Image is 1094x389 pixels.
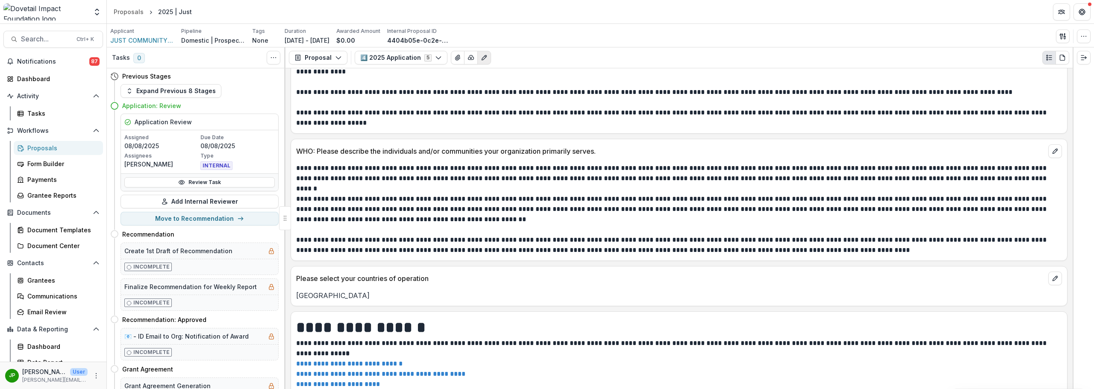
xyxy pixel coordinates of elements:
a: Document Templates [14,223,103,237]
div: Form Builder [27,159,96,168]
a: Tasks [14,106,103,120]
button: Partners [1053,3,1070,20]
a: Grantees [14,273,103,287]
p: $0.00 [336,36,355,45]
div: Dashboard [17,74,96,83]
h4: Application: Review [122,101,181,110]
p: Domestic | Prospects Pipeline [181,36,245,45]
a: Dashboard [3,72,103,86]
p: WHO: Please describe the individuals and/or communities your organization primarily serves. [296,146,1045,156]
nav: breadcrumb [110,6,195,18]
p: [PERSON_NAME][EMAIL_ADDRESS][DOMAIN_NAME] [22,376,88,384]
div: Grantees [27,276,96,285]
p: Pipeline [181,27,202,35]
button: Open Data & Reporting [3,322,103,336]
p: None [252,36,268,45]
p: Applicant [110,27,134,35]
span: Data & Reporting [17,326,89,333]
a: Grantee Reports [14,188,103,202]
a: Review Task [124,177,275,187]
h5: Create 1st Draft of Recommendation [124,246,232,255]
div: Data Report [27,358,96,367]
span: Search... [21,35,71,43]
button: Expand right [1077,51,1091,64]
p: 08/08/2025 [200,141,275,150]
a: Form Builder [14,157,103,171]
button: Get Help [1073,3,1091,20]
button: Open entity switcher [91,3,103,20]
span: Activity [17,93,89,100]
h5: Application Review [135,117,192,126]
button: Edit as form [477,51,491,64]
img: Dovetail Impact Foundation logo [3,3,88,20]
div: 2025 | Just [158,7,192,16]
button: edit [1048,144,1062,158]
a: Payments [14,173,103,187]
a: Document Center [14,239,103,253]
button: Proposal [289,51,347,64]
span: Documents [17,209,89,216]
a: Proposals [110,6,147,18]
p: Assigned [124,134,199,141]
div: Tasks [27,109,96,118]
span: Workflows [17,127,89,135]
div: Document Center [27,241,96,250]
p: Please select your countries of operation [296,273,1045,284]
p: Incomplete [133,299,170,307]
a: Data Report [14,355,103,369]
span: INTERNAL [200,161,232,170]
a: Communications [14,289,103,303]
h4: Recommendation [122,230,174,239]
span: JUST COMMUNITY INC [110,36,174,45]
h4: Previous Stages [122,72,171,81]
button: Notifications87 [3,55,103,68]
p: Due Date [200,134,275,141]
p: [PERSON_NAME] [22,367,67,376]
div: Email Review [27,307,96,316]
h5: 📧 - ID Email to Org: Notification of Award [124,332,249,341]
a: Email Review [14,305,103,319]
div: Grantee Reports [27,191,96,200]
div: Document Templates [27,225,96,234]
h3: Tasks [112,54,130,61]
p: [DATE] - [DATE] [285,36,329,45]
p: [PERSON_NAME] [124,160,199,169]
button: More [91,371,101,381]
span: 87 [89,57,100,66]
button: edit [1048,272,1062,285]
span: 0 [133,53,145,63]
a: Dashboard [14,339,103,354]
button: PDF view [1056,51,1069,64]
button: Add Internal Reviewer [121,195,279,208]
div: Jason Pittman [9,373,15,378]
div: Proposals [27,143,96,152]
button: Toggle View Cancelled Tasks [267,51,280,64]
p: Type [200,152,275,160]
div: Proposals [114,7,144,16]
p: Incomplete [133,263,170,271]
h5: Finalize Recommendation for Weekly Report [124,282,257,291]
button: Open Documents [3,206,103,219]
span: Contacts [17,260,89,267]
button: Open Activity [3,89,103,103]
button: Plaintext view [1042,51,1056,64]
div: Ctrl + K [75,35,96,44]
p: Duration [285,27,306,35]
p: Tags [252,27,265,35]
p: Awarded Amount [336,27,380,35]
a: Proposals [14,141,103,155]
h4: Recommendation: Approved [122,315,206,324]
p: [GEOGRAPHIC_DATA] [296,290,1062,301]
span: Notifications [17,58,89,65]
div: Payments [27,175,96,184]
button: Expand Previous 8 Stages [121,84,221,98]
div: Dashboard [27,342,96,351]
p: Internal Proposal ID [387,27,437,35]
button: Search... [3,31,103,48]
h4: Grant Agreement [122,365,173,374]
button: Open Contacts [3,256,103,270]
div: Communications [27,292,96,301]
button: 4️⃣ 2025 Application5 [355,51,447,64]
p: Assignees [124,152,199,160]
button: Move to Recommendation [121,212,279,225]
